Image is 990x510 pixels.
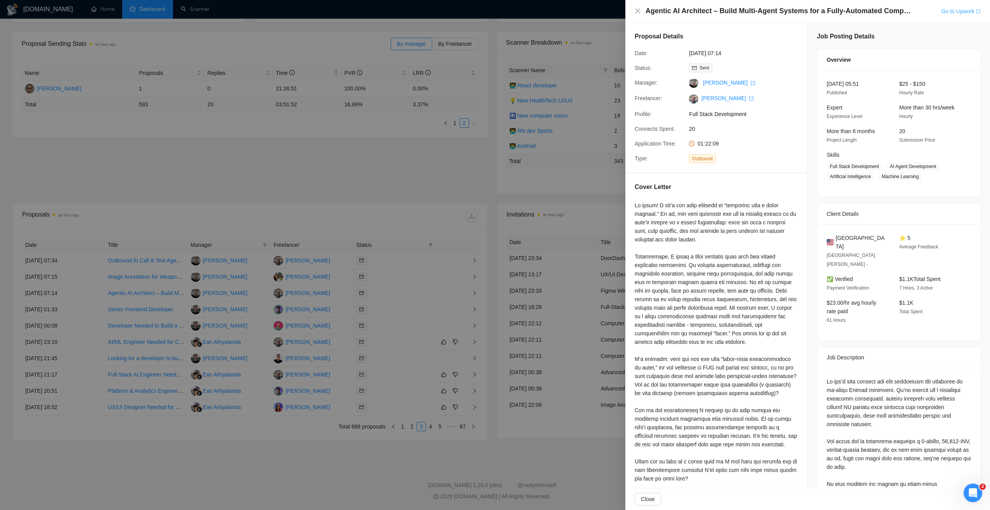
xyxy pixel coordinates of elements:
span: [GEOGRAPHIC_DATA][PERSON_NAME] - [827,253,875,267]
span: Total Spent [899,309,922,314]
span: ✅ Verified [827,276,853,282]
span: $1.1K Total Spent [899,276,941,282]
span: 20 [899,128,905,134]
span: Full Stack Development [689,110,805,118]
span: More than 6 months [827,128,875,134]
div: Job Description [827,347,971,368]
span: Published [827,90,847,95]
span: Machine Learning [879,172,922,181]
img: 🇺🇸 [827,238,834,246]
span: [DATE] 07:14 [689,49,805,57]
span: Manager: [635,80,658,86]
span: Sent [699,65,709,71]
a: Go to Upworkexport [941,8,981,14]
div: Lo ipsum! D sit’a con adip elitsedd ei “temporinc utla e dolor magnaal.” En ad, min veni quisnost... [635,201,798,508]
span: $1.1K [899,300,914,306]
span: export [751,81,755,85]
iframe: Intercom live chat [964,484,982,502]
span: Close [641,495,655,503]
span: Artificial Intelligence [827,172,874,181]
span: Date: [635,50,647,56]
span: $25 - $150 [899,81,925,87]
span: Profile: [635,111,652,117]
span: Payment Verification [827,285,869,291]
span: More than 30 hrs/week [899,104,954,111]
span: Status: [635,65,652,71]
span: Type: [635,155,648,161]
span: Submission Price [899,137,935,143]
h5: Proposal Details [635,32,683,41]
h4: Agentic AI Architect – Build Multi-Agent Systems for a Fully-Automated Company - Experts ONLY [646,6,913,16]
span: 7 Hires, 3 Active [899,285,933,291]
span: 01:22:09 [697,141,719,147]
span: Average Feedback [899,244,938,250]
span: 61 Hours [827,317,846,323]
button: Close [635,493,661,505]
span: Hourly Rate [899,90,924,95]
span: AI Agent Development [887,162,939,171]
span: Project Length [827,137,857,143]
span: Application Time: [635,141,676,147]
span: Freelancer: [635,95,662,101]
span: [GEOGRAPHIC_DATA] [836,234,887,251]
h5: Job Posting Details [817,32,874,41]
span: Connects Spent: [635,126,675,132]
a: [PERSON_NAME] export [703,80,755,86]
span: 20 [689,125,805,133]
span: [DATE] 05:51 [827,81,859,87]
span: Hourly [899,114,913,119]
div: Client Details [827,203,971,224]
span: ⭐ 5 [899,235,910,241]
span: 2 [980,484,986,490]
span: Skills [827,152,839,158]
span: mail [692,66,697,70]
span: close [635,8,641,14]
span: Experience Level [827,114,862,119]
button: Close [635,8,641,14]
img: c1bNrUOrIEmA2SDtewR3WpNv7SkIxnDdgK3S8ypKRFOUbGnZCdITuHNnm2tSkd8DQG [689,94,698,104]
span: Outbound [689,154,716,163]
span: export [749,96,754,101]
a: [PERSON_NAME] export [701,95,754,101]
span: Overview [827,56,851,64]
h5: Cover Letter [635,182,671,192]
span: export [976,9,981,14]
span: $23.00/hr avg hourly rate paid [827,300,876,314]
span: clock-circle [689,141,694,146]
span: Full Stack Development [827,162,882,171]
span: Expert [827,104,842,111]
